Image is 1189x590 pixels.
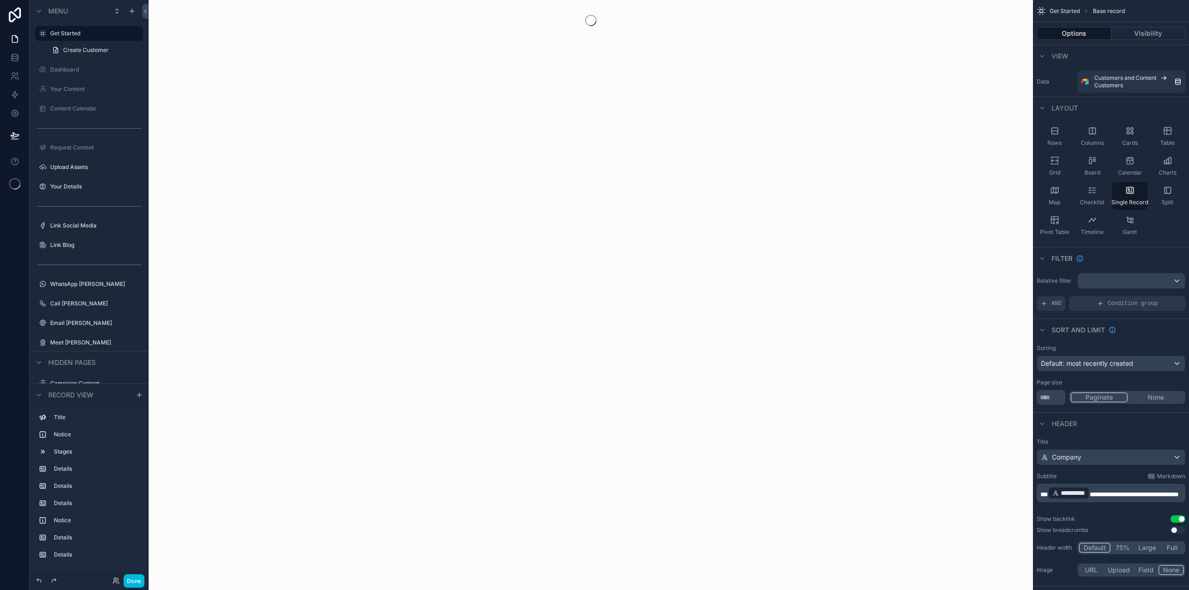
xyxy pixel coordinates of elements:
[50,300,137,307] a: Call [PERSON_NAME]
[1037,438,1185,446] label: Title
[1037,544,1074,551] label: Header width
[1037,27,1111,40] button: Options
[1052,254,1072,263] span: Filter
[48,358,96,367] span: Hidden pages
[50,380,137,387] label: Campaign Content
[1112,182,1148,210] button: Single Record
[50,163,137,171] label: Upload Assets
[1037,473,1057,480] label: Subtitle
[1094,74,1156,82] span: Customers and Content
[50,241,137,249] label: Link Blog
[1041,359,1133,367] span: Default: most recently created
[1037,356,1185,371] button: Default: most recently created
[1158,565,1184,575] button: None
[1037,449,1185,465] button: Company
[54,448,136,455] label: Stages
[1150,182,1185,210] button: Split
[54,551,136,558] label: Details
[1157,473,1185,480] span: Markdown
[1122,139,1138,147] span: Cards
[1150,152,1185,180] button: Charts
[54,465,136,473] label: Details
[54,534,136,541] label: Details
[1052,52,1068,61] span: View
[46,43,143,58] a: Create Customer
[1111,199,1148,206] span: Single Record
[1134,565,1159,575] button: Field
[1108,300,1158,307] span: Condition group
[50,339,137,346] label: Meet [PERSON_NAME]
[1037,379,1062,386] label: Page size
[1074,123,1110,150] button: Columns
[54,499,136,507] label: Details
[1037,484,1185,502] div: scrollable content
[54,517,136,524] label: Notice
[54,414,136,421] label: Title
[1160,139,1175,147] span: Table
[50,105,137,112] label: Content Calendar
[1079,543,1111,553] button: Default
[1123,228,1137,236] span: Gantt
[1047,139,1062,147] span: Rows
[1128,392,1184,402] button: None
[1037,152,1072,180] button: Grid
[1037,182,1072,210] button: Map
[1078,71,1185,93] a: Customers and ContentCustomers
[50,30,137,37] label: Get Started
[1040,228,1069,236] span: Pivot Table
[1104,565,1134,575] button: Upload
[1112,152,1148,180] button: Calendar
[50,144,137,151] label: Request Content
[1037,526,1088,534] div: Show breadcrumbs
[1052,419,1077,428] span: Header
[54,431,136,438] label: Notice
[1052,104,1078,113] span: Layout
[1071,392,1128,402] button: Paginate
[1037,78,1074,85] label: Data
[1052,300,1062,307] span: AND
[1074,182,1110,210] button: Checklist
[1074,152,1110,180] button: Board
[1148,473,1185,480] a: Markdown
[48,6,68,16] span: Menu
[1162,199,1173,206] span: Split
[1160,543,1184,553] button: Full
[1081,78,1089,85] img: Airtable Logo
[50,222,137,229] label: Link Social Media
[1093,7,1125,15] span: Base record
[1118,169,1142,176] span: Calendar
[63,46,109,54] span: Create Customer
[1111,27,1186,40] button: Visibility
[1112,212,1148,240] button: Gantt
[50,183,137,190] label: Your Details
[1037,515,1075,523] div: Show backlink
[50,66,137,73] label: Dashboard
[1111,543,1134,553] button: 75%
[1074,212,1110,240] button: Timeline
[124,574,144,588] button: Done
[50,280,137,288] label: WhatsApp [PERSON_NAME]
[1134,543,1160,553] button: Large
[1080,199,1104,206] span: Checklist
[1049,199,1060,206] span: Map
[30,406,149,571] div: scrollable content
[54,482,136,490] label: Details
[1049,169,1060,176] span: Grid
[50,319,137,327] label: Email [PERSON_NAME]
[1037,277,1074,285] label: Relative filter
[50,85,137,93] label: Your Content
[1079,565,1104,575] button: URL
[1037,123,1072,150] button: Rows
[1150,123,1185,150] button: Table
[1112,123,1148,150] button: Cards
